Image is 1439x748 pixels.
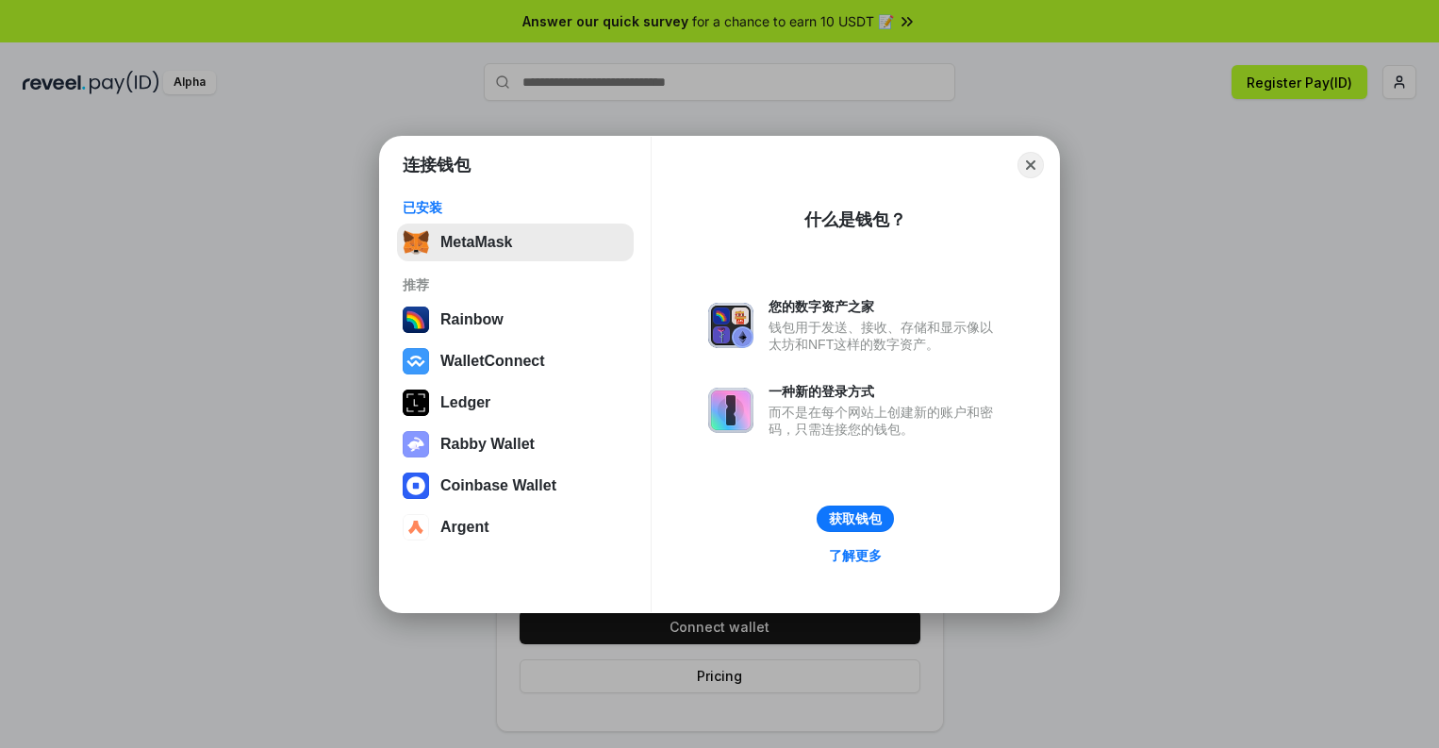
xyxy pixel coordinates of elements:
div: 钱包用于发送、接收、存储和显示像以太坊和NFT这样的数字资产。 [769,319,1002,353]
div: 推荐 [403,276,628,293]
div: Rainbow [440,311,504,328]
div: Ledger [440,394,490,411]
div: Rabby Wallet [440,436,535,453]
button: Argent [397,508,634,546]
div: 一种新的登录方式 [769,383,1002,400]
img: svg+xml,%3Csvg%20width%3D%22120%22%20height%3D%22120%22%20viewBox%3D%220%200%20120%20120%22%20fil... [403,307,429,333]
button: Coinbase Wallet [397,467,634,505]
img: svg+xml,%3Csvg%20width%3D%2228%22%20height%3D%2228%22%20viewBox%3D%220%200%2028%2028%22%20fill%3D... [403,473,429,499]
h1: 连接钱包 [403,154,471,176]
button: WalletConnect [397,342,634,380]
div: MetaMask [440,234,512,251]
div: 什么是钱包？ [804,208,906,231]
img: svg+xml,%3Csvg%20xmlns%3D%22http%3A%2F%2Fwww.w3.org%2F2000%2Fsvg%22%20fill%3D%22none%22%20viewBox... [403,431,429,457]
div: 了解更多 [829,547,882,564]
button: 获取钱包 [817,506,894,532]
img: svg+xml,%3Csvg%20xmlns%3D%22http%3A%2F%2Fwww.w3.org%2F2000%2Fsvg%22%20fill%3D%22none%22%20viewBox... [708,388,753,433]
img: svg+xml,%3Csvg%20width%3D%2228%22%20height%3D%2228%22%20viewBox%3D%220%200%2028%2028%22%20fill%3D... [403,514,429,540]
div: 获取钱包 [829,510,882,527]
button: Ledger [397,384,634,422]
div: Coinbase Wallet [440,477,556,494]
img: svg+xml,%3Csvg%20width%3D%2228%22%20height%3D%2228%22%20viewBox%3D%220%200%2028%2028%22%20fill%3D... [403,348,429,374]
div: 已安装 [403,199,628,216]
img: svg+xml,%3Csvg%20xmlns%3D%22http%3A%2F%2Fwww.w3.org%2F2000%2Fsvg%22%20width%3D%2228%22%20height%3... [403,390,429,416]
button: Rainbow [397,301,634,339]
div: 您的数字资产之家 [769,298,1002,315]
img: svg+xml,%3Csvg%20fill%3D%22none%22%20height%3D%2233%22%20viewBox%3D%220%200%2035%2033%22%20width%... [403,229,429,256]
button: MetaMask [397,224,634,261]
img: svg+xml,%3Csvg%20xmlns%3D%22http%3A%2F%2Fwww.w3.org%2F2000%2Fsvg%22%20fill%3D%22none%22%20viewBox... [708,303,753,348]
div: 而不是在每个网站上创建新的账户和密码，只需连接您的钱包。 [769,404,1002,438]
a: 了解更多 [818,543,893,568]
button: Close [1017,152,1044,178]
button: Rabby Wallet [397,425,634,463]
div: WalletConnect [440,353,545,370]
div: Argent [440,519,489,536]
